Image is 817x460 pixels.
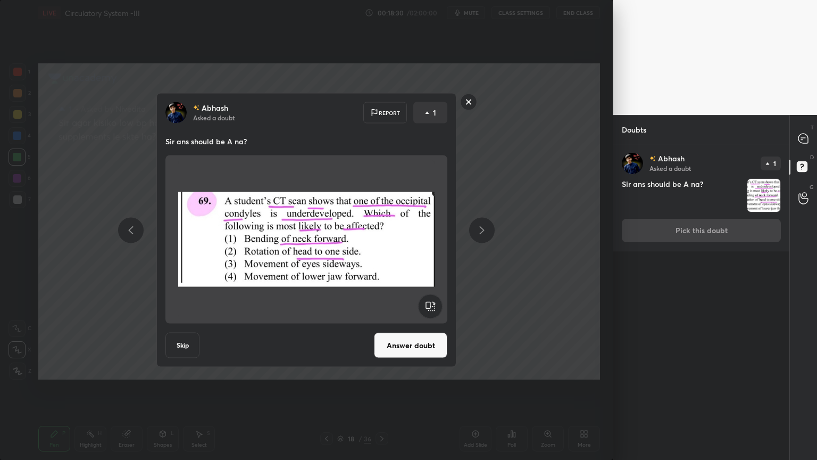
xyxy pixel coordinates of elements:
button: Answer doubt [374,333,447,358]
img: 7db61841496744b8ae8ccb6c61201030.jpg [165,102,187,124]
img: 1756615692K56DG5.jpg [747,179,780,212]
img: 7db61841496744b8ae8ccb6c61201030.jpg [622,153,643,174]
p: Asked a doubt [649,164,691,172]
p: 1 [773,160,776,167]
p: Asked a doubt [193,113,235,122]
button: Skip [165,333,199,358]
div: grid [613,144,789,460]
p: Doubts [613,116,655,144]
p: Abhash [658,154,685,163]
img: 1756615692K56DG5.jpg [178,160,435,319]
p: D [810,153,814,161]
p: G [810,183,814,191]
h4: Sir ans should be A na? [622,178,743,212]
p: 1 [433,108,436,118]
p: T [811,124,814,132]
div: Report [363,102,407,124]
p: Sir ans should be A na? [165,136,447,147]
p: Abhash [202,104,228,112]
img: no-rating-badge.077c3623.svg [649,156,656,162]
img: no-rating-badge.077c3623.svg [193,105,199,111]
